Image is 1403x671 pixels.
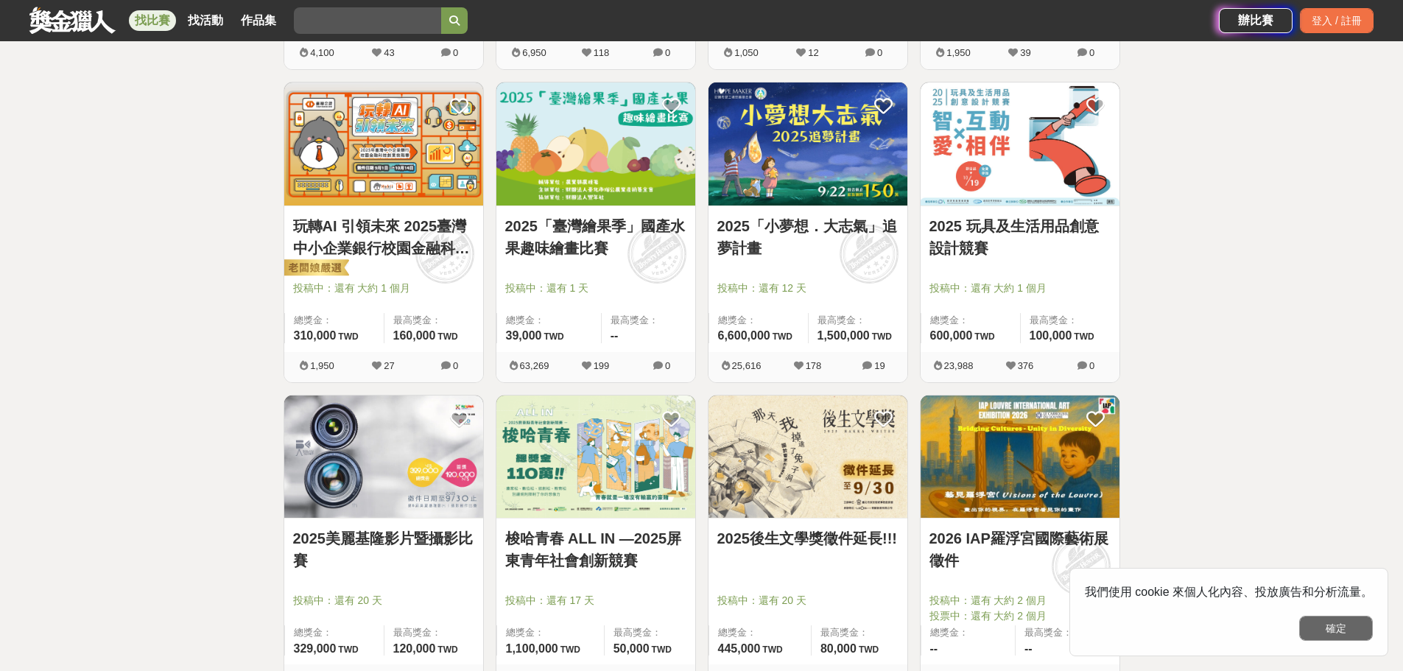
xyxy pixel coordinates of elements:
[496,396,695,519] a: Cover Image
[506,642,558,655] span: 1,100,000
[929,215,1111,259] a: 2025 玩具及生活用品創意設計競賽
[1020,47,1030,58] span: 39
[310,47,334,58] span: 4,100
[929,593,1111,608] span: 投稿中：還有 大約 2 個月
[708,396,907,519] img: Cover Image
[506,313,592,328] span: 總獎金：
[293,281,474,296] span: 投稿中：還有 大約 1 個月
[877,47,882,58] span: 0
[293,215,474,259] a: 玩轉AI 引領未來 2025臺灣中小企業銀行校園金融科技創意挑戰賽
[930,313,1011,328] span: 總獎金：
[1089,47,1094,58] span: 0
[453,47,458,58] span: 0
[718,329,770,342] span: 6,600,000
[338,331,358,342] span: TWD
[930,625,1007,640] span: 總獎金：
[717,593,899,608] span: 投稿中：還有 20 天
[284,82,483,206] a: Cover Image
[613,642,650,655] span: 50,000
[505,215,686,259] a: 2025「臺灣繪果季」國產水果趣味繪畫比賽
[294,329,337,342] span: 310,000
[235,10,282,31] a: 作品集
[921,82,1119,205] img: Cover Image
[808,47,818,58] span: 12
[453,360,458,371] span: 0
[717,215,899,259] a: 2025「小夢想．大志氣」追夢計畫
[182,10,229,31] a: 找活動
[1300,8,1374,33] div: 登入 / 註冊
[294,313,375,328] span: 總獎金：
[732,360,762,371] span: 25,616
[708,396,907,519] a: Cover Image
[930,642,938,655] span: --
[611,313,686,328] span: 最高獎金：
[594,360,610,371] span: 199
[773,331,792,342] span: TWD
[652,644,672,655] span: TWD
[974,331,994,342] span: TWD
[310,360,334,371] span: 1,950
[505,593,686,608] span: 投稿中：還有 17 天
[921,396,1119,519] a: Cover Image
[284,82,483,205] img: Cover Image
[281,259,349,279] img: 老闆娘嚴選
[496,396,695,519] img: Cover Image
[718,625,802,640] span: 總獎金：
[284,396,483,519] a: Cover Image
[1018,360,1034,371] span: 376
[338,644,358,655] span: TWD
[708,82,907,206] a: Cover Image
[293,527,474,572] a: 2025美麗基隆影片暨攝影比賽
[393,625,474,640] span: 最高獎金：
[872,331,892,342] span: TWD
[505,527,686,572] a: 梭哈青春 ALL IN —2025屏東青年社會創新競賽
[929,608,1111,624] span: 投票中：還有 大約 2 個月
[718,313,799,328] span: 總獎金：
[717,527,899,549] a: 2025後生文學獎徵件延長!!!
[560,644,580,655] span: TWD
[1074,331,1094,342] span: TWD
[946,47,971,58] span: 1,950
[594,47,610,58] span: 118
[506,329,542,342] span: 39,000
[944,360,974,371] span: 23,988
[859,644,879,655] span: TWD
[1089,360,1094,371] span: 0
[520,360,549,371] span: 63,269
[294,642,337,655] span: 329,000
[1219,8,1293,33] a: 辦比賽
[506,625,595,640] span: 總獎金：
[505,281,686,296] span: 投稿中：還有 1 天
[384,360,394,371] span: 27
[1030,329,1072,342] span: 100,000
[708,82,907,205] img: Cover Image
[762,644,782,655] span: TWD
[294,625,375,640] span: 總獎金：
[817,329,870,342] span: 1,500,000
[929,281,1111,296] span: 投稿中：還有 大約 1 個月
[1085,586,1373,598] span: 我們使用 cookie 來個人化內容、投放廣告和分析流量。
[820,625,899,640] span: 最高獎金：
[817,313,899,328] span: 最高獎金：
[522,47,546,58] span: 6,950
[717,281,899,296] span: 投稿中：還有 12 天
[611,329,619,342] span: --
[874,360,885,371] span: 19
[929,527,1111,572] a: 2026 IAP羅浮宮國際藝術展徵件
[613,625,686,640] span: 最高獎金：
[393,313,474,328] span: 最高獎金：
[437,331,457,342] span: TWD
[437,644,457,655] span: TWD
[384,47,394,58] span: 43
[665,47,670,58] span: 0
[1024,625,1111,640] span: 最高獎金：
[293,593,474,608] span: 投稿中：還有 20 天
[734,47,759,58] span: 1,050
[820,642,857,655] span: 80,000
[129,10,176,31] a: 找比賽
[1030,313,1111,328] span: 最高獎金：
[930,329,973,342] span: 600,000
[393,642,436,655] span: 120,000
[665,360,670,371] span: 0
